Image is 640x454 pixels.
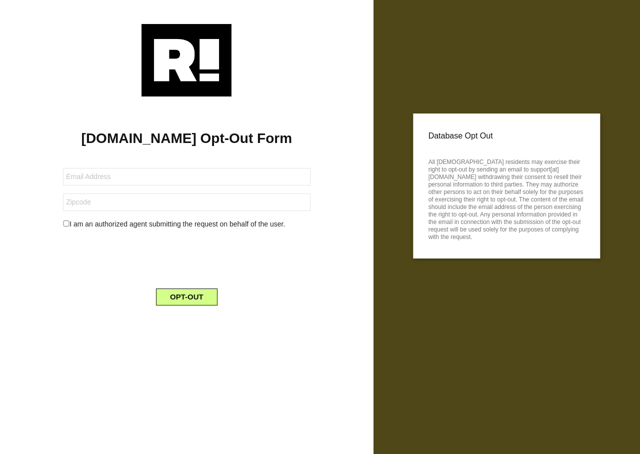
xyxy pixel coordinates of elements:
[428,155,585,241] p: All [DEMOGRAPHIC_DATA] residents may exercise their right to opt-out by sending an email to suppo...
[110,237,262,276] iframe: reCAPTCHA
[55,219,317,229] div: I am an authorized agent submitting the request on behalf of the user.
[428,128,585,143] p: Database Opt Out
[156,288,217,305] button: OPT-OUT
[63,193,310,211] input: Zipcode
[63,168,310,185] input: Email Address
[141,24,231,96] img: Retention.com
[15,130,358,147] h1: [DOMAIN_NAME] Opt-Out Form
